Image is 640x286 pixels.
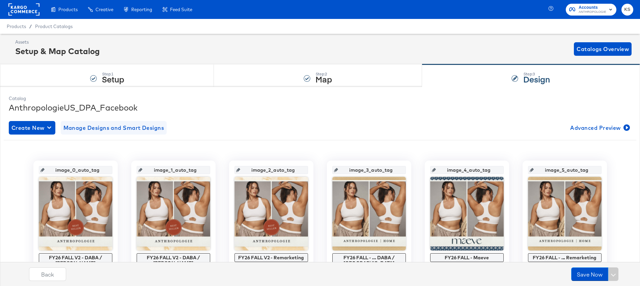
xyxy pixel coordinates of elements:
[9,121,55,135] button: Create New
[571,267,608,281] button: Save Now
[334,255,404,266] div: FY26 FALL - ... DABA / [GEOGRAPHIC_DATA]
[61,121,167,135] button: Manage Designs and Smart Designs
[577,44,629,54] span: Catalogs Overview
[102,72,124,76] div: Step: 1
[567,121,631,135] button: Advanced Preview
[170,7,192,12] span: Feed Suite
[95,7,113,12] span: Creative
[131,7,152,12] span: Reporting
[63,123,164,133] span: Manage Designs and Smart Designs
[35,24,73,29] a: Product Catalogs
[15,45,100,57] div: Setup & Map Catalog
[624,6,631,14] span: KS
[621,4,633,16] button: KS
[102,73,124,85] strong: Setup
[58,7,78,12] span: Products
[15,39,100,45] div: Assets
[7,24,26,29] span: Products
[11,123,53,133] span: Create New
[26,24,35,29] span: /
[432,255,502,260] div: FY26 FALL - Maeve
[566,4,616,16] button: AccountsANTHROPOLOGIE
[138,255,208,266] div: FY26 FALL V2 - DABA / [PERSON_NAME]
[9,95,631,102] div: Catalog
[523,72,550,76] div: Step: 3
[579,9,606,15] span: ANTHROPOLOGIE
[523,73,550,85] strong: Design
[315,73,332,85] strong: Map
[9,102,631,113] div: AnthropologieUS_DPA_Facebook
[40,255,111,266] div: FY26 FALL V2 - DABA / [PERSON_NAME]
[579,4,606,11] span: Accounts
[29,267,66,281] button: Back
[315,72,332,76] div: Step: 2
[236,255,306,260] div: FY26 FALL V2 - Remarketing
[574,42,632,56] button: Catalogs Overview
[570,123,629,133] span: Advanced Preview
[530,255,600,260] div: FY26 FALL - ... Remarketing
